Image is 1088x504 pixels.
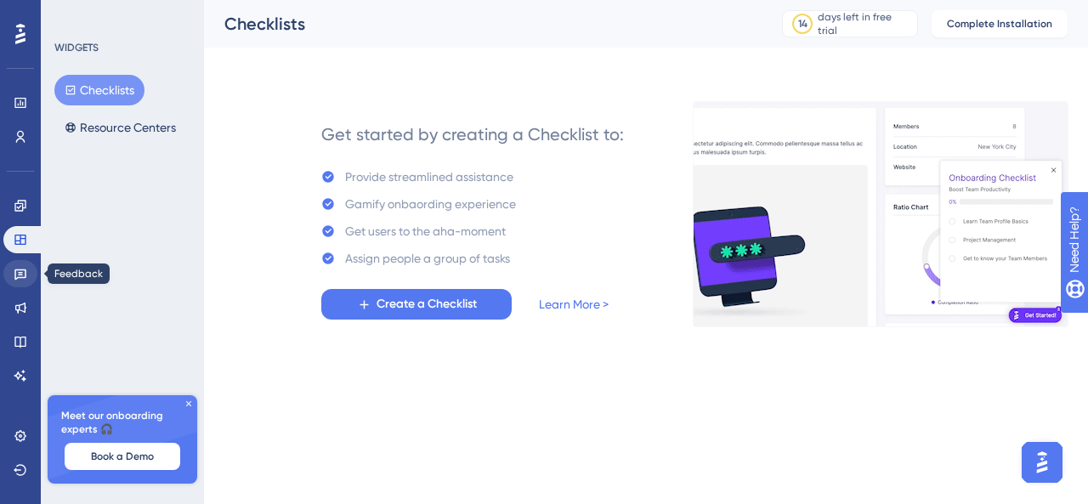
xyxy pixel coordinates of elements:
button: Book a Demo [65,443,180,470]
span: Book a Demo [91,450,154,463]
button: Create a Checklist [321,289,512,320]
a: Learn More > [539,294,609,314]
button: Checklists [54,75,144,105]
div: Checklists [224,12,739,36]
div: Get started by creating a Checklist to: [321,122,624,146]
button: Complete Installation [932,10,1068,37]
button: Resource Centers [54,112,186,143]
span: Meet our onboarding experts 🎧 [61,409,184,436]
div: Gamify onbaording experience [345,194,516,214]
div: days left in free trial [818,10,912,37]
div: Provide streamlined assistance [345,167,513,187]
div: 14 [798,17,807,31]
div: Assign people a group of tasks [345,248,510,269]
span: Need Help? [40,4,106,25]
div: Get users to the aha-moment [345,221,506,241]
div: WIDGETS [54,41,99,54]
img: e28e67207451d1beac2d0b01ddd05b56.gif [693,101,1068,327]
iframe: UserGuiding AI Assistant Launcher [1017,437,1068,488]
span: Create a Checklist [377,294,477,314]
span: Complete Installation [947,17,1052,31]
